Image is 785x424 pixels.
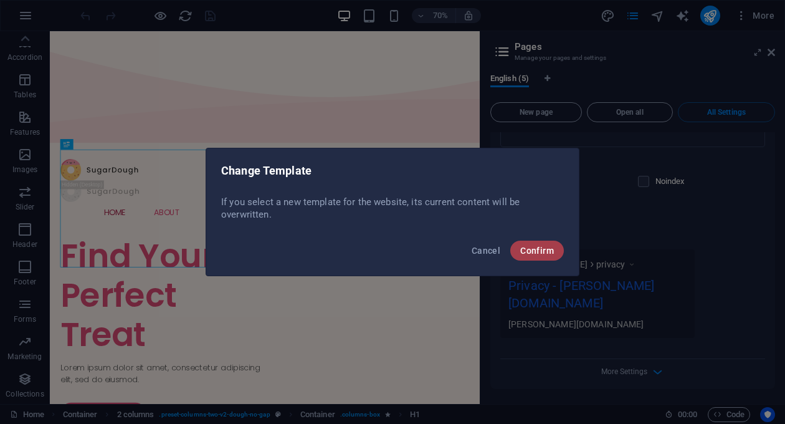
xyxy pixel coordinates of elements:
[221,196,564,221] p: If you select a new template for the website, its current content will be overwritten.
[520,246,554,256] span: Confirm
[472,246,500,256] span: Cancel
[221,163,564,178] h2: Change Template
[467,241,505,261] button: Cancel
[510,241,564,261] button: Confirm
